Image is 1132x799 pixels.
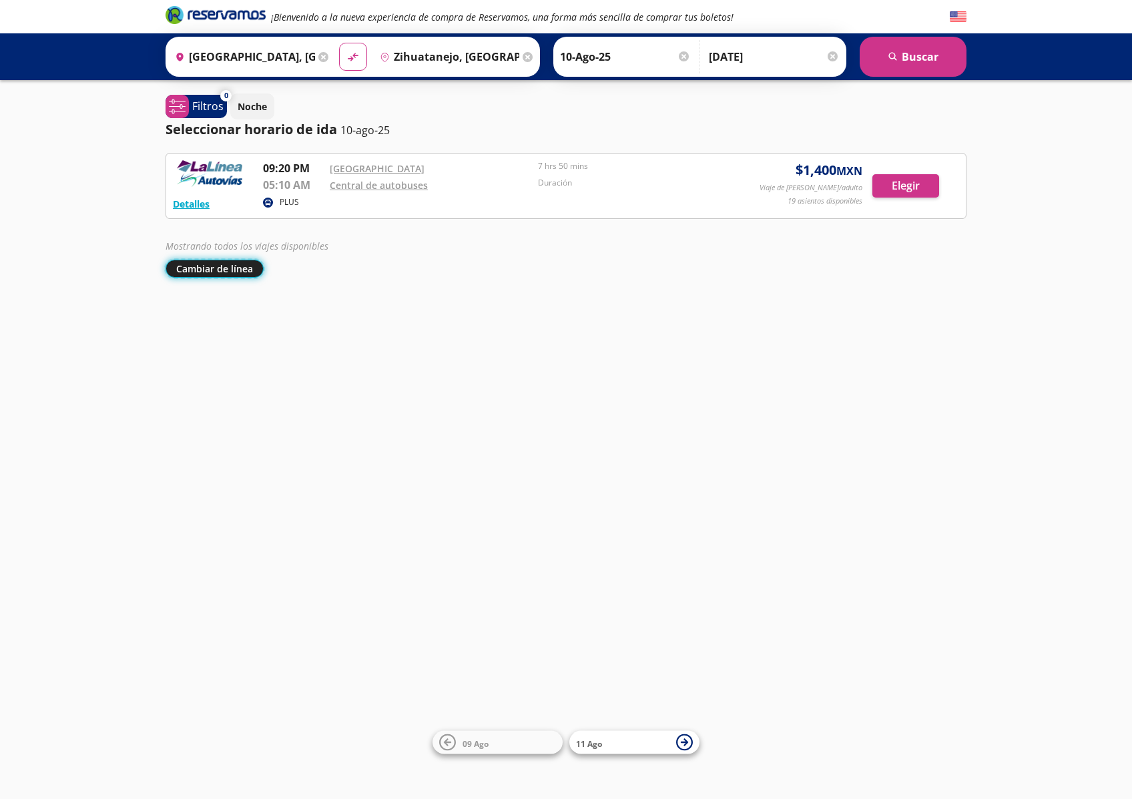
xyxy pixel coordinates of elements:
p: 7 hrs 50 mins [538,160,740,172]
input: Opcional [709,40,840,73]
button: Elegir [872,174,939,198]
p: Seleccionar horario de ida [166,119,337,140]
span: 11 Ago [576,738,602,749]
button: Noche [230,93,274,119]
button: Buscar [860,37,966,77]
span: $ 1,400 [796,160,862,180]
a: Brand Logo [166,5,266,29]
input: Elegir Fecha [560,40,691,73]
button: 0Filtros [166,95,227,118]
p: 09:20 PM [263,160,323,176]
a: [GEOGRAPHIC_DATA] [330,162,425,175]
em: Mostrando todos los viajes disponibles [166,240,328,252]
button: English [950,9,966,25]
p: Duración [538,177,740,189]
i: Brand Logo [166,5,266,25]
p: Filtros [192,98,224,114]
img: RESERVAMOS [173,160,246,187]
a: Central de autobuses [330,179,428,192]
em: ¡Bienvenido a la nueva experiencia de compra de Reservamos, una forma más sencilla de comprar tus... [271,11,734,23]
p: 19 asientos disponibles [788,196,862,207]
button: 09 Ago [433,731,563,754]
p: 05:10 AM [263,177,323,193]
button: 11 Ago [569,731,699,754]
small: MXN [836,164,862,178]
p: Noche [238,99,267,113]
button: Cambiar de línea [166,260,264,278]
input: Buscar Destino [374,40,520,73]
p: Viaje de [PERSON_NAME]/adulto [760,182,862,194]
button: Detalles [173,197,210,211]
span: 0 [224,90,228,101]
input: Buscar Origen [170,40,315,73]
p: PLUS [280,196,299,208]
p: 10-ago-25 [340,122,390,138]
span: 09 Ago [463,738,489,749]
